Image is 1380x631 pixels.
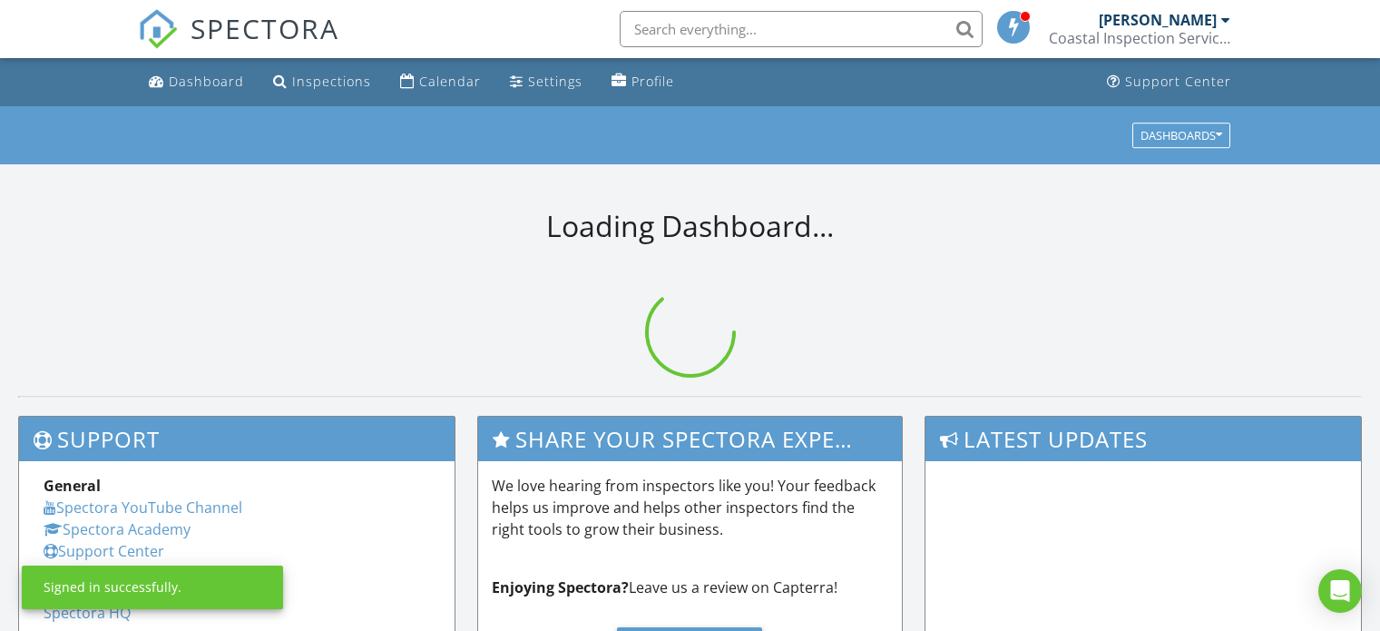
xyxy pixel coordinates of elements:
[1099,11,1217,29] div: [PERSON_NAME]
[503,65,590,99] a: Settings
[44,603,131,623] a: Spectora HQ
[1318,569,1362,613] div: Open Intercom Messenger
[44,476,101,496] strong: General
[492,577,889,598] p: Leave us a review on Capterra!
[292,73,371,90] div: Inspections
[44,519,191,539] a: Spectora Academy
[478,417,903,461] h3: Share Your Spectora Experience
[492,475,889,540] p: We love hearing from inspectors like you! Your feedback helps us improve and helps other inspecto...
[142,65,251,99] a: Dashboard
[620,11,983,47] input: Search everything...
[44,541,164,561] a: Support Center
[44,498,242,518] a: Spectora YouTube Channel
[169,73,244,90] div: Dashboard
[1100,65,1238,99] a: Support Center
[393,65,488,99] a: Calendar
[604,65,681,99] a: Profile
[1125,73,1231,90] div: Support Center
[528,73,582,90] div: Settings
[138,9,178,49] img: The Best Home Inspection Software - Spectora
[631,73,674,90] div: Profile
[492,577,629,597] strong: Enjoying Spectora?
[1140,129,1222,142] div: Dashboards
[191,9,339,47] span: SPECTORA
[19,417,455,461] h3: Support
[266,65,378,99] a: Inspections
[925,417,1361,461] h3: Latest Updates
[419,73,481,90] div: Calendar
[44,578,181,596] div: Signed in successfully.
[1049,29,1230,47] div: Coastal Inspection Services
[1132,123,1230,148] button: Dashboards
[138,25,339,63] a: SPECTORA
